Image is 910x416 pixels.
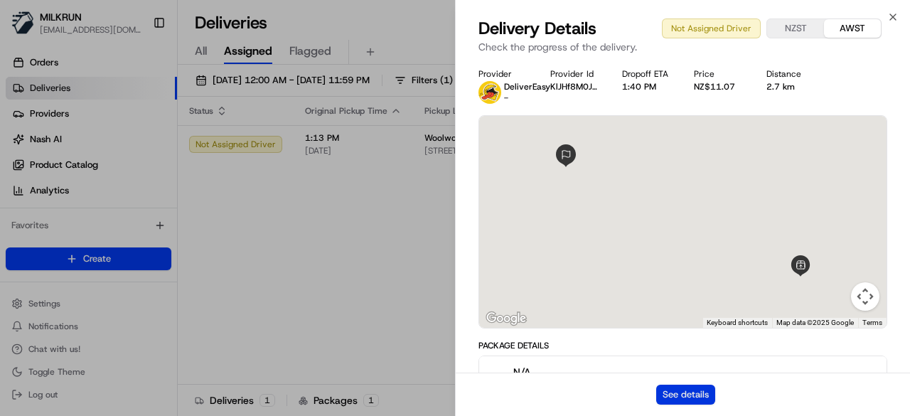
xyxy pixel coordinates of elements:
div: Provider [478,68,528,80]
div: NZ$11.07 [694,81,743,92]
div: 1:40 PM [622,81,671,92]
div: Dropoff ETA [622,68,671,80]
span: - [504,92,508,104]
a: Terms [862,319,882,326]
img: Google [483,309,530,328]
div: Distance [766,68,815,80]
p: Check the progress of the delivery. [478,40,887,54]
div: Price [694,68,743,80]
button: NZST [767,19,824,38]
span: N/A [513,365,560,379]
div: Package Details [478,340,887,351]
button: See details [656,385,715,405]
div: 2.7 km [766,81,815,92]
img: delivereasy_logo.png [478,81,501,104]
span: DeliverEasy [504,81,550,92]
button: N/A [479,356,887,402]
button: KlJHf8M0JD7kwbovOrTy4g [550,81,599,92]
button: Map camera controls [851,282,879,311]
div: Provider Id [550,68,599,80]
span: Map data ©2025 Google [776,319,854,326]
button: Keyboard shortcuts [707,318,768,328]
button: AWST [824,19,881,38]
span: Delivery Details [478,17,596,40]
a: Open this area in Google Maps (opens a new window) [483,309,530,328]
